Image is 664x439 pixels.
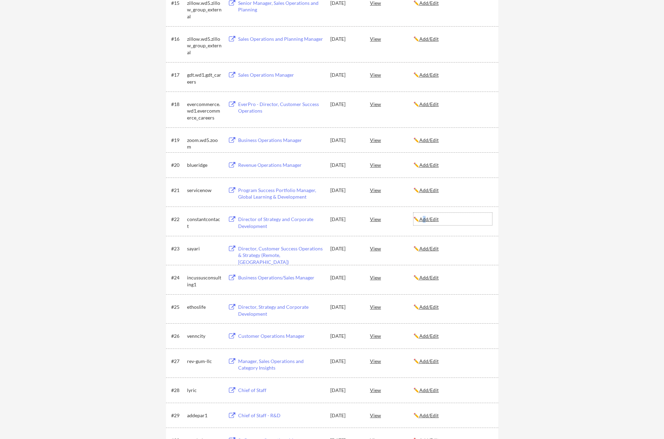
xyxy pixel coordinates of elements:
[238,245,324,266] div: Director, Customer Success Operations & Strategy (Remote, [GEOGRAPHIC_DATA])
[413,137,492,144] div: ✏️
[419,216,439,222] u: Add/Edit
[370,271,413,284] div: View
[370,384,413,396] div: View
[171,245,185,252] div: #23
[187,162,222,169] div: blueridge
[370,98,413,110] div: View
[330,187,361,194] div: [DATE]
[171,36,185,42] div: #16
[330,245,361,252] div: [DATE]
[413,333,492,340] div: ✏️
[171,101,185,108] div: #18
[413,387,492,394] div: ✏️
[330,412,361,419] div: [DATE]
[238,412,324,419] div: Chief of Staff - R&D
[413,245,492,252] div: ✏️
[419,72,439,78] u: Add/Edit
[330,216,361,223] div: [DATE]
[370,213,413,225] div: View
[171,304,185,311] div: #25
[187,71,222,85] div: gdt.wd1.gdt_careers
[187,274,222,288] div: incussusconsulting1
[171,412,185,419] div: #29
[238,358,324,371] div: Manager, Sales Operations and Category Insights
[187,101,222,121] div: evercommerce.wd1.evercommerce_careers
[187,304,222,311] div: ethoslife
[187,245,222,252] div: sayari
[238,137,324,144] div: Business Operations Manager
[413,216,492,223] div: ✏️
[413,304,492,311] div: ✏️
[171,162,185,169] div: #20
[370,300,413,313] div: View
[419,187,439,193] u: Add/Edit
[370,355,413,367] div: View
[238,304,324,317] div: Director, Strategy and Corporate Development
[413,36,492,42] div: ✏️
[330,358,361,365] div: [DATE]
[238,216,324,229] div: Director of Strategy and Corporate Development
[413,358,492,365] div: ✏️
[419,36,439,42] u: Add/Edit
[419,275,439,280] u: Add/Edit
[171,71,185,78] div: #17
[238,187,324,200] div: Program Success Portfolio Manager, Global Learning & Development
[171,216,185,223] div: #22
[238,36,324,42] div: Sales Operations and Planning Manager
[370,68,413,81] div: View
[187,333,222,340] div: venncity
[413,101,492,108] div: ✏️
[330,101,361,108] div: [DATE]
[330,71,361,78] div: [DATE]
[413,274,492,281] div: ✏️
[187,36,222,56] div: zillow.wd5.zillow_group_external
[413,71,492,78] div: ✏️
[370,134,413,146] div: View
[370,242,413,255] div: View
[171,274,185,281] div: #24
[413,412,492,419] div: ✏️
[187,216,222,229] div: constantcontact
[419,333,439,339] u: Add/Edit
[238,162,324,169] div: Revenue Operations Manager
[238,333,324,340] div: Customer Operations Manager
[330,162,361,169] div: [DATE]
[187,387,222,394] div: lyric
[171,387,185,394] div: #28
[238,274,324,281] div: Business Operations/Sales Manager
[187,187,222,194] div: servicenow
[370,184,413,196] div: View
[370,409,413,421] div: View
[370,159,413,171] div: View
[171,358,185,365] div: #27
[171,187,185,194] div: #21
[413,162,492,169] div: ✏️
[187,137,222,150] div: zoom.wd5.zoom
[419,412,439,418] u: Add/Edit
[370,32,413,45] div: View
[419,137,439,143] u: Add/Edit
[187,358,222,365] div: rev-gum-llc
[419,162,439,168] u: Add/Edit
[238,387,324,394] div: Chief of Staff
[238,71,324,78] div: Sales Operations Manager
[330,137,361,144] div: [DATE]
[330,333,361,340] div: [DATE]
[187,412,222,419] div: addepar1
[330,387,361,394] div: [DATE]
[330,36,361,42] div: [DATE]
[413,187,492,194] div: ✏️
[370,330,413,342] div: View
[330,304,361,311] div: [DATE]
[330,274,361,281] div: [DATE]
[419,246,439,251] u: Add/Edit
[419,387,439,393] u: Add/Edit
[419,358,439,364] u: Add/Edit
[171,333,185,340] div: #26
[238,101,324,114] div: EverPro - Director, Customer Success Operations
[419,101,439,107] u: Add/Edit
[419,304,439,310] u: Add/Edit
[171,137,185,144] div: #19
